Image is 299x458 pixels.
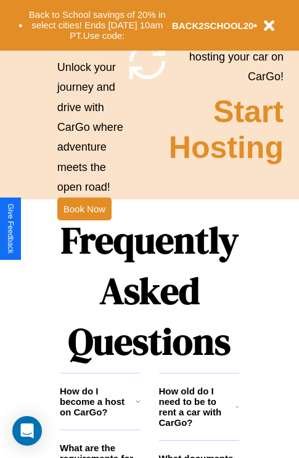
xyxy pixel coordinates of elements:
[23,6,172,44] button: Back to School savings of 20% in select cities! Ends [DATE] 10am PT.Use code:
[57,57,126,198] p: Unlock your journey and drive with CarGo where adventure meets the open road!
[60,386,136,417] h3: How do I become a host on CarGo?
[172,20,254,31] b: BACK2SCHOOL20
[169,94,284,165] h2: Start Hosting
[12,416,42,446] div: Open Intercom Messenger
[57,198,112,220] button: Book Now
[6,204,15,254] div: Give Feedback
[60,209,239,373] h1: Frequently Asked Questions
[159,386,236,428] h3: How old do I need to be to rent a car with CarGo?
